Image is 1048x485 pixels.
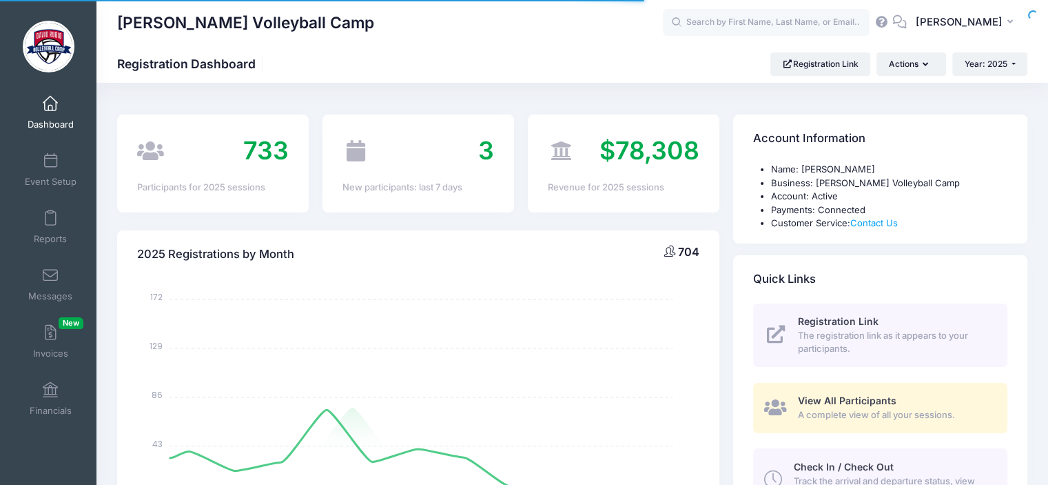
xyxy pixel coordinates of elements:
[548,181,699,195] div: Revenue for 2025 sessions
[771,217,1007,230] li: Customer Service:
[34,233,67,245] span: Reports
[850,217,898,228] a: Contact Us
[965,59,1007,69] span: Year: 2025
[793,461,893,473] span: Check In / Check Out
[18,260,83,308] a: Messages
[753,383,1007,433] a: View All Participants A complete view of all your sessions.
[152,389,163,401] tspan: 86
[137,235,294,274] h4: 2025 Registrations by Month
[33,348,68,359] span: Invoices
[59,317,83,329] span: New
[876,52,945,76] button: Actions
[137,181,289,195] div: Participants for 2025 sessions
[18,88,83,137] a: Dashboard
[117,7,374,39] h1: [PERSON_NAME] Volleyball Camp
[243,135,289,166] span: 733
[23,21,74,72] img: David Rubio Volleyball Camp
[18,317,83,366] a: InvoicesNew
[753,259,816,299] h4: Quick Links
[753,119,865,159] h4: Account Information
[907,7,1027,39] button: [PERSON_NAME]
[771,204,1007,217] li: Payments: Connected
[798,315,879,327] span: Registration Link
[117,57,267,71] h1: Registration Dashboard
[771,190,1007,204] li: Account: Active
[152,438,163,450] tspan: 43
[478,135,494,166] span: 3
[18,146,83,194] a: Event Setup
[753,304,1007,367] a: Registration Link The registration link as it appears to your participants.
[599,135,699,166] span: $78,308
[798,329,992,356] span: The registration link as it appears to your participants.
[18,375,83,423] a: Financials
[150,291,163,303] tspan: 172
[771,163,1007,177] li: Name: [PERSON_NAME]
[798,395,896,406] span: View All Participants
[342,181,494,195] div: New participants: last 7 days
[770,52,870,76] a: Registration Link
[150,340,163,352] tspan: 129
[28,119,74,130] span: Dashboard
[952,52,1027,76] button: Year: 2025
[30,405,72,417] span: Financials
[798,408,992,422] span: A complete view of all your sessions.
[28,290,72,302] span: Messages
[771,177,1007,190] li: Business: [PERSON_NAME] Volleyball Camp
[663,9,870,37] input: Search by First Name, Last Name, or Email...
[678,245,699,259] span: 704
[25,176,76,188] span: Event Setup
[916,14,1003,30] span: [PERSON_NAME]
[18,203,83,251] a: Reports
